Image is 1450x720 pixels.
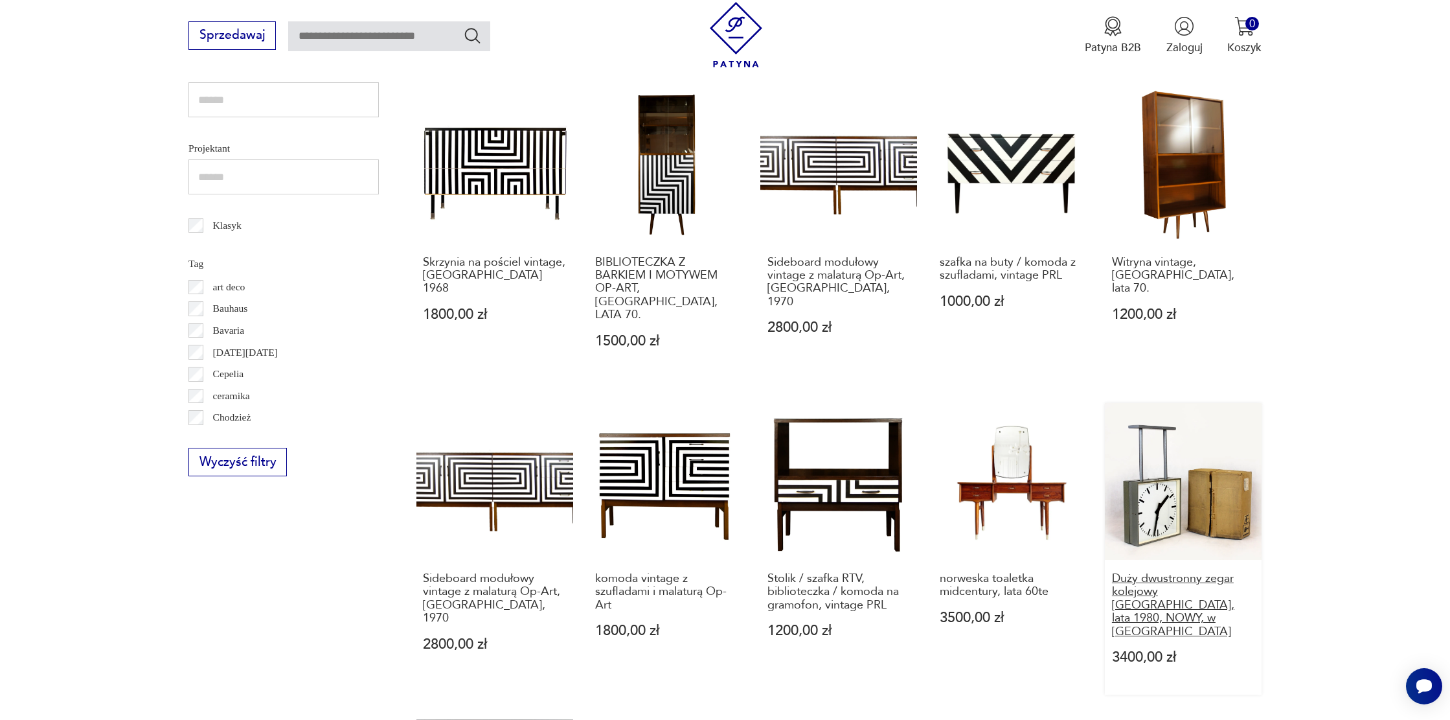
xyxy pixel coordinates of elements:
[416,87,573,378] a: Skrzynia na pościel vintage, DDR 1968Skrzynia na pościel vintage, [GEOGRAPHIC_DATA] 19681800,00 zł
[1166,40,1203,55] p: Zaloguj
[589,403,745,695] a: komoda vintage z szufladami i malaturą Op-Artkomoda vintage z szufladami i malaturą Op-Art1800,00 zł
[423,256,565,296] h3: Skrzynia na pościel vintage, [GEOGRAPHIC_DATA] 1968
[213,344,278,361] p: [DATE][DATE]
[1112,572,1254,638] h3: Duży dwustronny zegar kolejowy [GEOGRAPHIC_DATA], lata 1980, NOWY, w [GEOGRAPHIC_DATA]
[760,87,917,378] a: Sideboard modułowy vintage z malaturą Op-Art, Polska, 1970Sideboard modułowy vintage z malaturą O...
[1174,16,1194,36] img: Ikonka użytkownika
[1112,651,1254,664] p: 3400,00 zł
[767,572,910,612] h3: Stolik / szafka RTV, biblioteczka / komoda na gramofon, vintage PRL
[1245,17,1259,30] div: 0
[213,409,251,426] p: Chodzież
[1406,668,1442,704] iframe: Smartsupp widget button
[760,403,917,695] a: Stolik / szafka RTV, biblioteczka / komoda na gramofon, vintage PRLStolik / szafka RTV, bibliotec...
[423,572,565,625] h3: Sideboard modułowy vintage z malaturą Op-Art, [GEOGRAPHIC_DATA], 1970
[589,87,745,378] a: BIBLIOTECZKA Z BARKIEM I MOTYWEM OP-ART, POLSKA, LATA 70.BIBLIOTECZKA Z BARKIEM I MOTYWEM OP-ART,...
[767,624,910,638] p: 1200,00 zł
[1105,403,1262,695] a: Duży dwustronny zegar kolejowy Pragotron, lata 1980, NOWY, w pudełkuDuży dwustronny zegar kolejow...
[940,256,1082,283] h3: szafka na buty / komoda z szufladami, vintage PRL
[213,388,250,404] p: ceramika
[213,322,245,339] p: Bavaria
[940,611,1082,625] p: 3500,00 zł
[595,334,738,348] p: 1500,00 zł
[1103,16,1123,36] img: Ikona medalu
[595,624,738,638] p: 1800,00 zł
[213,279,245,296] p: art deco
[1227,40,1262,55] p: Koszyk
[213,300,248,317] p: Bauhaus
[767,256,910,309] h3: Sideboard modułowy vintage z malaturą Op-Art, [GEOGRAPHIC_DATA], 1970
[213,366,244,382] p: Cepelia
[423,308,565,321] p: 1800,00 zł
[1166,16,1203,55] button: Zaloguj
[188,448,287,476] button: Wyczyść filtry
[213,217,242,234] p: Klasyk
[1112,256,1254,296] h3: Witryna vintage, [GEOGRAPHIC_DATA], lata 70.
[595,256,738,322] h3: BIBLIOTECZKA Z BARKIEM I MOTYWEM OP-ART, [GEOGRAPHIC_DATA], LATA 70.
[423,638,565,651] p: 2800,00 zł
[1085,16,1141,55] button: Patyna B2B
[703,2,769,67] img: Patyna - sklep z meblami i dekoracjami vintage
[1085,40,1141,55] p: Patyna B2B
[416,403,573,695] a: Sideboard modułowy vintage z malaturą Op-Art, Polska, 1970Sideboard modułowy vintage z malaturą O...
[188,21,276,50] button: Sprzedawaj
[213,431,250,448] p: Ćmielów
[767,321,910,334] p: 2800,00 zł
[595,572,738,612] h3: komoda vintage z szufladami i malaturą Op-Art
[463,26,482,45] button: Szukaj
[1112,308,1254,321] p: 1200,00 zł
[188,31,276,41] a: Sprzedawaj
[188,140,379,157] p: Projektant
[940,572,1082,599] h3: norweska toaletka midcentury, lata 60te
[933,403,1089,695] a: norweska toaletka midcentury, lata 60tenorweska toaletka midcentury, lata 60te3500,00 zł
[1234,16,1254,36] img: Ikona koszyka
[188,255,379,272] p: Tag
[933,87,1089,378] a: szafka na buty / komoda z szufladami, vintage PRLszafka na buty / komoda z szufladami, vintage PR...
[1085,16,1141,55] a: Ikona medaluPatyna B2B
[940,295,1082,308] p: 1000,00 zł
[1227,16,1262,55] button: 0Koszyk
[1105,87,1262,378] a: Witryna vintage, Polska, lata 70.Witryna vintage, [GEOGRAPHIC_DATA], lata 70.1200,00 zł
